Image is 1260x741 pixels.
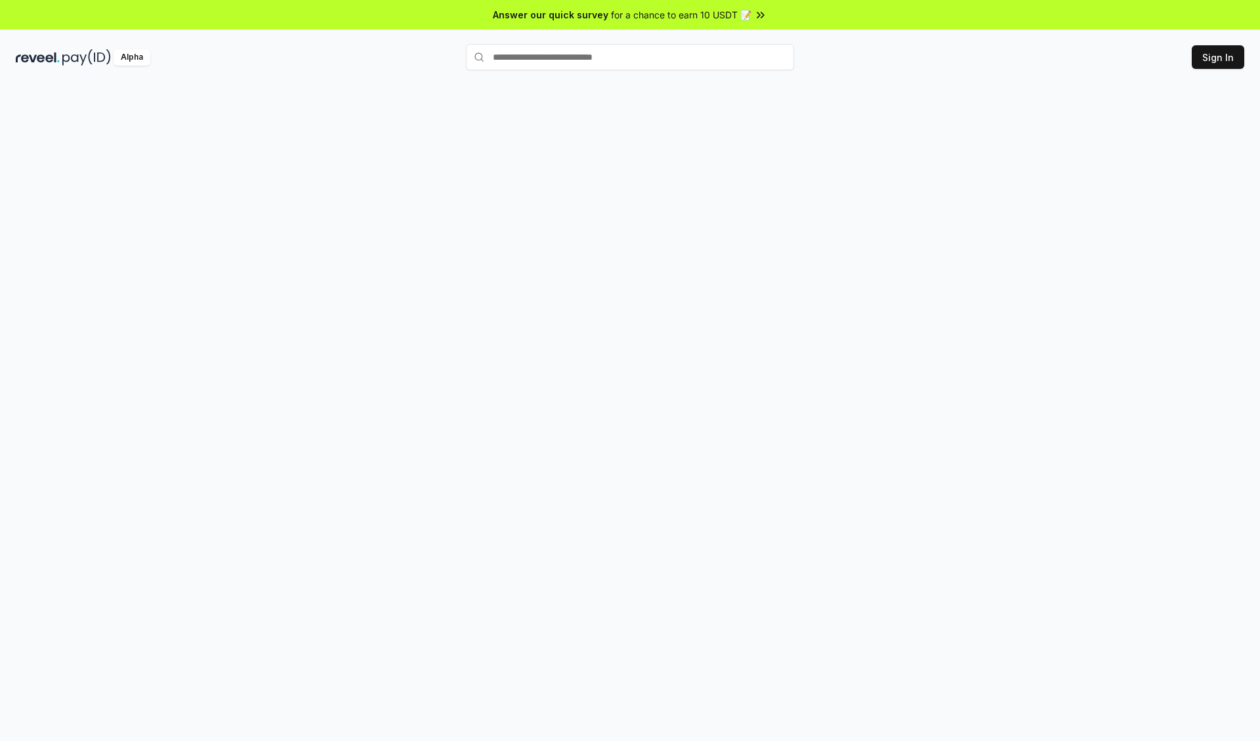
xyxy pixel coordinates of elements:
img: pay_id [62,49,111,66]
div: Alpha [114,49,150,66]
span: for a chance to earn 10 USDT 📝 [611,8,751,22]
button: Sign In [1192,45,1244,69]
span: Answer our quick survey [493,8,608,22]
img: reveel_dark [16,49,60,66]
